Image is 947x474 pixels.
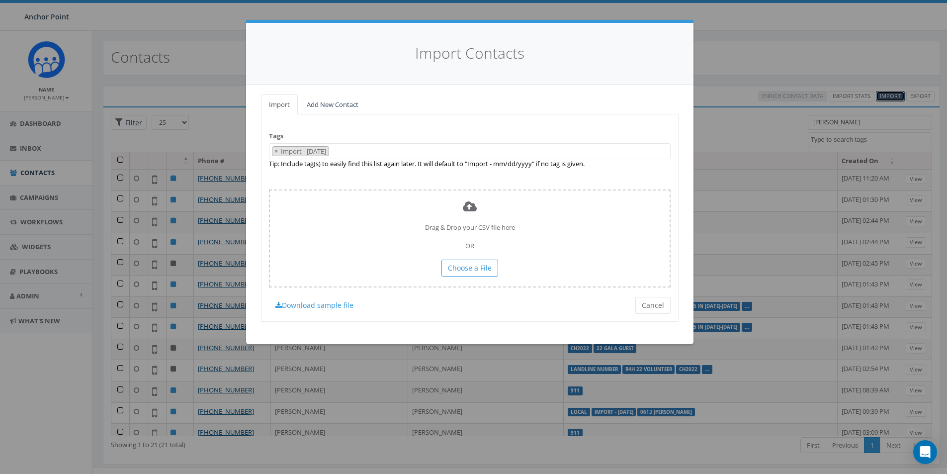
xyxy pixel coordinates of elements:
[635,297,671,314] button: Cancel
[272,147,280,156] button: Remove item
[299,95,366,115] a: Add New Contact
[261,95,298,115] a: Import
[261,43,679,64] h4: Import Contacts
[913,440,937,464] div: Open Intercom Messenger
[269,190,671,287] div: Drag & Drop your CSV file here
[465,241,474,250] span: OR
[280,147,329,156] span: Import - [DATE]
[269,131,283,141] label: Tags
[332,147,337,156] textarea: Search
[274,147,278,156] span: ×
[272,146,329,157] li: Import - 09/02/2025
[269,297,360,314] a: Download sample file
[448,263,492,273] span: Choose a File
[269,159,585,169] label: Tip: Include tag(s) to easily find this list again later. It will default to "Import - mm/dd/yyyy...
